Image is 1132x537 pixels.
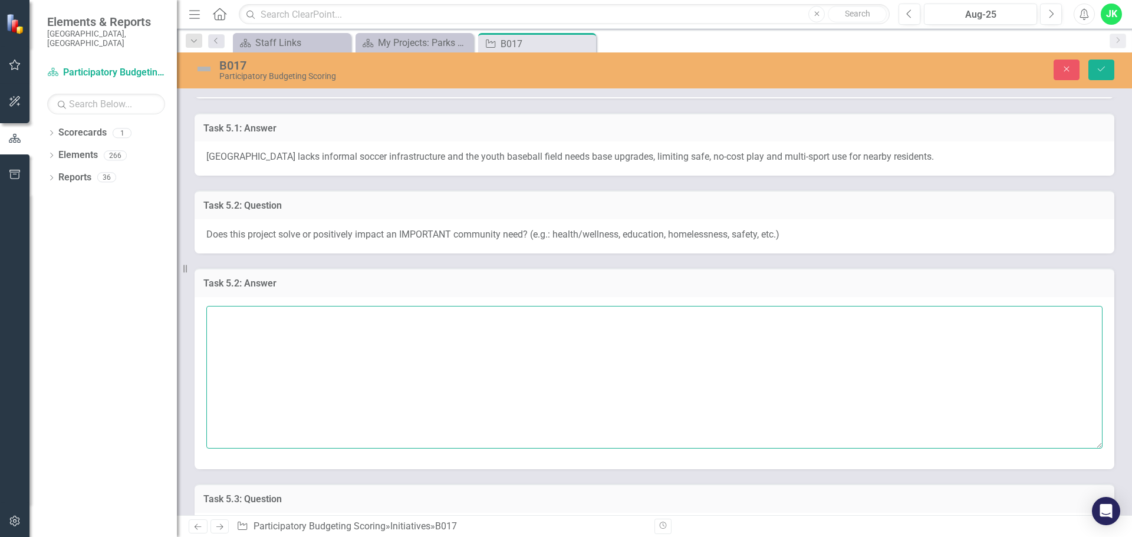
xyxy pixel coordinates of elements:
div: 36 [97,173,116,183]
a: My Projects: Parks & Recreation [358,35,470,50]
div: B017 [501,37,593,51]
a: Participatory Budgeting Scoring [47,66,165,80]
a: Initiatives [390,520,430,532]
div: Staff Links [255,35,348,50]
div: My Projects: Parks & Recreation [378,35,470,50]
a: Participatory Budgeting Scoring [254,520,386,532]
div: 1 [113,128,131,138]
h3: Task 5.3: Question [203,494,1105,505]
a: Elements [58,149,98,162]
div: Aug-25 [928,8,1033,22]
input: Search Below... [47,94,165,114]
h3: Task 5.2: Answer [203,278,1105,289]
span: Search [845,9,870,18]
small: [GEOGRAPHIC_DATA], [GEOGRAPHIC_DATA] [47,29,165,48]
div: 266 [104,150,127,160]
div: Open Intercom Messenger [1092,497,1120,525]
a: Scorecards [58,126,107,140]
div: B017 [435,520,457,532]
h3: Task 5.2: Question [203,200,1105,211]
a: Staff Links [236,35,348,50]
div: » » [236,520,646,533]
button: Aug-25 [924,4,1037,25]
img: ClearPoint Strategy [6,13,27,34]
a: Reports [58,171,91,185]
div: B017 [219,59,710,72]
button: Search [828,6,887,22]
input: Search ClearPoint... [239,4,890,25]
h3: Task 5.1: Answer [203,123,1105,134]
button: JK [1101,4,1122,25]
span: [GEOGRAPHIC_DATA] lacks informal soccer infrastructure and the youth baseball field needs base up... [206,151,934,162]
span: Does this project solve or positively impact an IMPORTANT community need? (e.g.: health/wellness,... [206,229,779,240]
img: Not Defined [195,60,213,78]
span: Elements & Reports [47,15,165,29]
div: Participatory Budgeting Scoring [219,72,710,81]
